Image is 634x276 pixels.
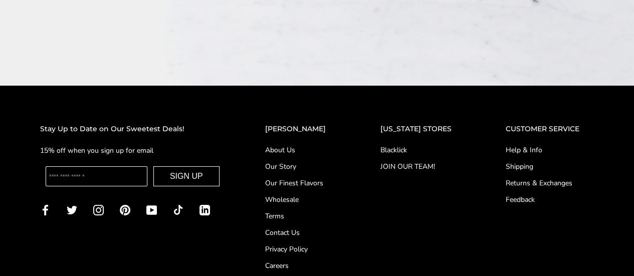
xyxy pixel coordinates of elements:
[67,204,77,215] a: Twitter
[153,166,220,186] button: SIGN UP
[380,161,466,172] a: JOIN OUR TEAM!
[506,161,594,172] a: Shipping
[93,204,104,215] a: Instagram
[265,194,340,205] a: Wholesale
[199,204,210,215] a: LinkedIn
[120,204,130,215] a: Pinterest
[380,123,466,135] h2: [US_STATE] STORES
[506,178,594,188] a: Returns & Exchanges
[265,161,340,172] a: Our Story
[380,145,466,155] a: Blacklick
[265,260,340,271] a: Careers
[40,204,51,215] a: Facebook
[265,227,340,238] a: Contact Us
[46,166,147,186] input: Enter your email
[265,123,340,135] h2: [PERSON_NAME]
[265,244,340,254] a: Privacy Policy
[506,123,594,135] h2: CUSTOMER SERVICE
[8,238,104,268] iframe: Sign Up via Text for Offers
[506,145,594,155] a: Help & Info
[40,145,225,156] p: 15% off when you sign up for email
[40,123,225,135] h2: Stay Up to Date on Our Sweetest Deals!
[506,194,594,205] a: Feedback
[146,204,157,215] a: YouTube
[265,211,340,221] a: Terms
[173,204,183,215] a: TikTok
[265,145,340,155] a: About Us
[265,178,340,188] a: Our Finest Flavors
